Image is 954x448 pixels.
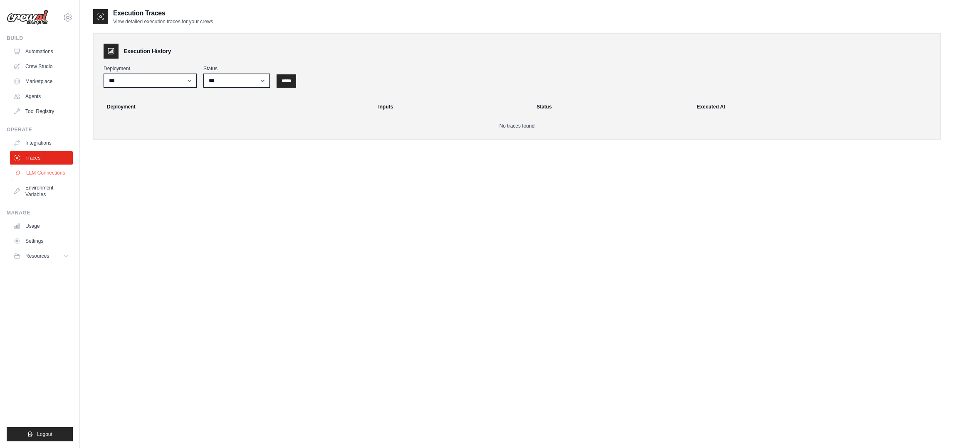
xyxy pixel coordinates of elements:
[10,136,73,150] a: Integrations
[10,75,73,88] a: Marketplace
[531,98,692,116] th: Status
[7,427,73,441] button: Logout
[124,47,171,55] h3: Execution History
[10,219,73,233] a: Usage
[7,126,73,133] div: Operate
[10,151,73,165] a: Traces
[10,249,73,263] button: Resources
[10,45,73,58] a: Automations
[113,8,213,18] h2: Execution Traces
[10,90,73,103] a: Agents
[11,166,74,180] a: LLM Connections
[113,18,213,25] p: View detailed execution traces for your crews
[104,123,930,129] p: No traces found
[10,181,73,201] a: Environment Variables
[7,10,48,25] img: Logo
[10,60,73,73] a: Crew Studio
[7,209,73,216] div: Manage
[104,65,197,72] label: Deployment
[10,105,73,118] a: Tool Registry
[97,98,373,116] th: Deployment
[373,98,531,116] th: Inputs
[25,253,49,259] span: Resources
[10,234,73,248] a: Settings
[7,35,73,42] div: Build
[37,431,52,438] span: Logout
[203,65,270,72] label: Status
[692,98,937,116] th: Executed At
